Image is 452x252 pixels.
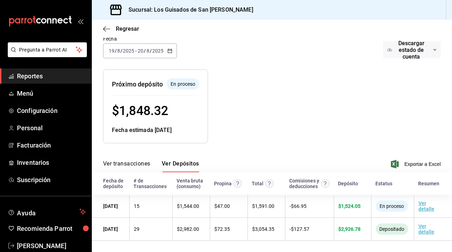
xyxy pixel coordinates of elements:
span: [PERSON_NAME] [17,241,86,251]
input: ---- [152,48,164,54]
button: Regresar [103,25,139,32]
span: Pregunta a Parrot AI [19,46,76,54]
span: Ayuda [17,208,77,216]
input: -- [117,48,120,54]
input: -- [108,48,115,54]
input: -- [137,48,144,54]
a: Ver detalle [418,223,434,235]
div: Próximo depósito [112,79,163,89]
span: Reportes [17,71,86,81]
div: El monto ha sido enviado a tu cuenta bancaria. Puede tardar en verse reflejado, según la entidad ... [376,223,408,235]
button: Exportar a Excel [392,160,441,168]
span: $ 1,524.05 [338,203,361,209]
span: $ 2,982.00 [177,226,199,232]
span: $ 72.35 [214,226,230,232]
div: El depósito aún no se ha enviado a tu cuenta bancaria. [167,78,199,90]
div: Total [252,181,263,186]
span: - [135,48,137,54]
button: Ver transacciones [103,160,150,172]
span: Regresar [116,25,139,32]
button: open_drawer_menu [78,18,83,24]
span: Suscripción [17,175,86,185]
svg: Las propinas mostradas excluyen toda configuración de retención. [233,179,242,188]
svg: Este monto equivale al total de la venta más otros abonos antes de aplicar comisión e IVA. [265,179,274,188]
td: [DATE] [92,195,129,218]
span: $ 1,591.00 [252,203,274,209]
span: $ 2,926.78 [338,226,361,232]
span: En proceso [168,80,198,88]
div: Resumen [418,181,439,186]
span: Descargar estado de cuenta [392,40,430,60]
td: [DATE] [92,218,129,241]
h3: Sucursal: Los Guisados de San [PERSON_NAME] [123,6,253,14]
span: Menú [17,89,86,98]
span: - $ 66.95 [290,203,307,209]
a: Ver detalle [418,200,434,212]
button: Ver Depósitos [162,160,199,172]
span: Depositado [376,226,407,232]
div: Depósito [338,181,358,186]
span: / [115,48,117,54]
span: Facturación [17,140,86,150]
button: Descargar estado de cuenta [383,41,441,58]
span: $ 47.00 [214,203,230,209]
span: Personal [17,123,86,133]
div: Estatus [375,181,392,186]
input: ---- [123,48,135,54]
span: - $ 127.57 [290,226,309,232]
div: El depósito aún no se ha enviado a tu cuenta bancaria. [376,200,408,212]
a: Pregunta a Parrot AI [5,51,87,59]
span: $ 1,848.32 [112,103,168,118]
span: / [120,48,123,54]
div: Fecha de depósito [103,178,125,189]
div: Comisiones y deducciones [289,178,319,189]
span: Inventarios [17,158,86,167]
svg: Contempla comisión de ventas y propinas, IVA, cancelaciones y devoluciones. [321,179,329,188]
div: Fecha estimada [DATE] [112,126,199,134]
span: En proceso [377,203,407,209]
td: 15 [129,195,172,218]
input: -- [146,48,150,54]
div: # de Transacciones [133,178,168,189]
label: Fecha [103,36,177,41]
span: $ 1,544.00 [177,203,199,209]
span: Configuración [17,106,86,115]
span: Recomienda Parrot [17,224,86,233]
div: Propina [214,181,232,186]
div: Venta bruta (consumo) [177,178,206,189]
span: / [150,48,152,54]
div: navigation tabs [103,160,199,172]
td: 29 [129,218,172,241]
button: Pregunta a Parrot AI [8,42,87,57]
span: $ 3,054.35 [252,226,274,232]
span: / [144,48,146,54]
